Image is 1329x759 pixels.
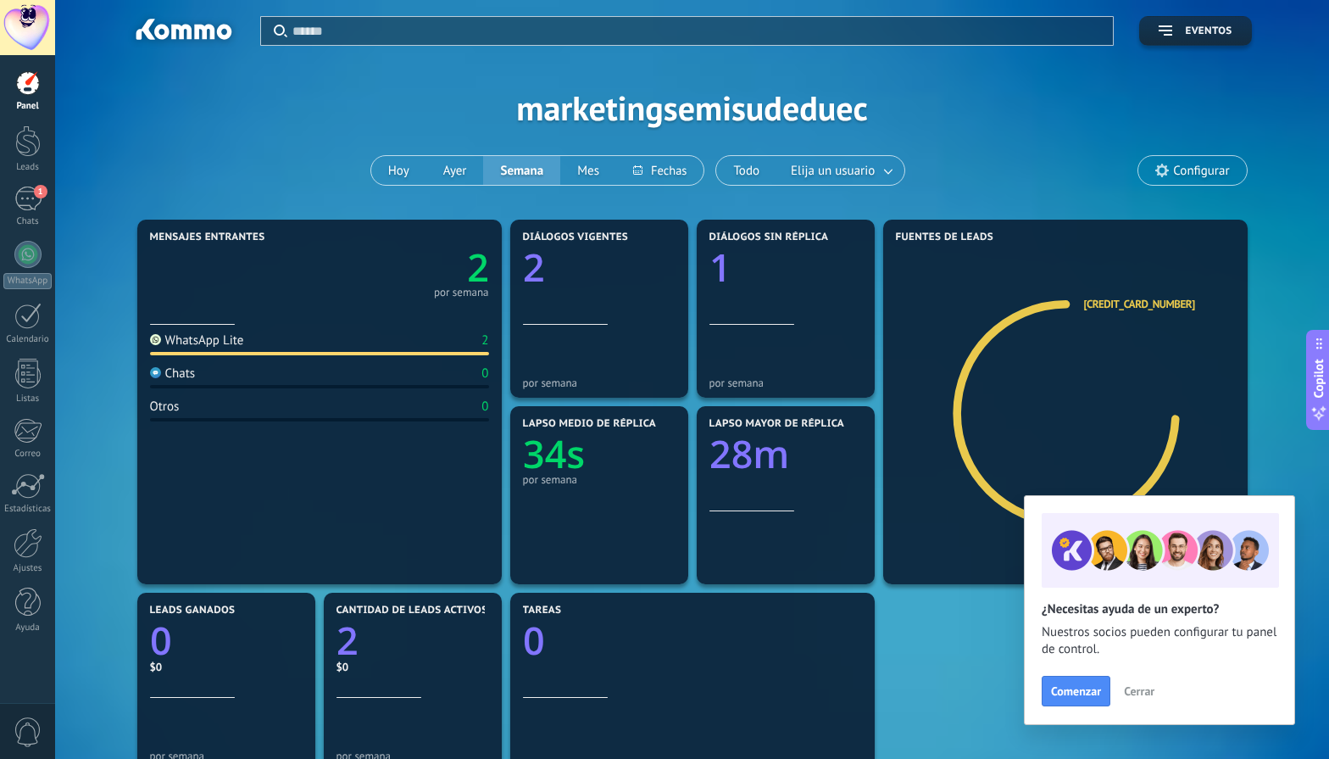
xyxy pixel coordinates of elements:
h2: ¿Necesitas ayuda de un experto? [1042,601,1277,617]
span: Tareas [523,605,562,617]
button: Semana [483,156,560,185]
div: 2 [481,332,488,349]
div: $0 [336,660,489,674]
div: Ayuda [3,622,53,633]
a: [CREDIT_CARD_NUMBER] [1084,297,1195,311]
button: Ayer [426,156,484,185]
div: Otros [150,399,180,415]
button: Comenzar [1042,676,1110,706]
a: 0 [150,615,303,667]
span: Cerrar [1124,685,1154,697]
img: Chats [150,367,161,378]
text: 2 [467,242,489,293]
span: Cantidad de leads activos [336,605,488,617]
text: 2 [523,242,545,293]
button: Cerrar [1116,678,1162,704]
button: Elija un usuario [776,156,904,185]
div: WhatsApp [3,273,52,289]
div: Chats [150,366,196,382]
img: WhatsApp Lite [150,334,161,345]
div: Calendario [3,334,53,345]
div: 0 [481,366,488,382]
span: 1 [34,185,47,198]
div: por semana [523,377,676,389]
text: 0 [523,615,545,667]
button: Todo [716,156,776,185]
div: Correo [3,449,53,460]
span: Nuestros socios pueden configurar tu panel de control. [1042,624,1277,658]
div: por semana [434,288,489,297]
div: Ajustes [3,563,53,574]
div: $0 [150,660,303,674]
span: Leads ganados [150,605,236,617]
a: 28m [709,428,862,480]
div: Leads [3,162,53,173]
span: Comenzar [1051,685,1101,697]
button: Hoy [371,156,426,185]
text: 0 [150,615,172,667]
span: Mensajes entrantes [150,232,265,243]
span: Eventos [1185,25,1232,37]
span: Diálogos vigentes [523,232,629,243]
span: Lapso medio de réplica [523,418,657,430]
a: 2 [336,615,489,667]
a: 0 [523,615,862,667]
div: por semana [523,473,676,486]
span: Lapso mayor de réplica [709,418,844,430]
span: Copilot [1310,359,1327,398]
text: 1 [709,242,731,293]
button: Mes [560,156,616,185]
button: Eventos [1139,16,1251,46]
text: 2 [336,615,359,667]
div: Estadísticas [3,504,53,515]
div: Panel [3,101,53,112]
text: 34s [523,428,585,480]
span: Fuentes de leads [896,232,994,243]
div: 0 [481,399,488,415]
div: WhatsApp Lite [150,332,244,349]
div: Chats [3,216,53,227]
button: Fechas [616,156,703,185]
div: Listas [3,393,53,405]
span: Diálogos sin réplica [709,232,829,243]
text: 28m [709,428,789,480]
div: por semana [709,377,862,389]
a: 2 [320,242,489,293]
span: Elija un usuario [787,159,878,182]
span: Configurar [1173,164,1229,178]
